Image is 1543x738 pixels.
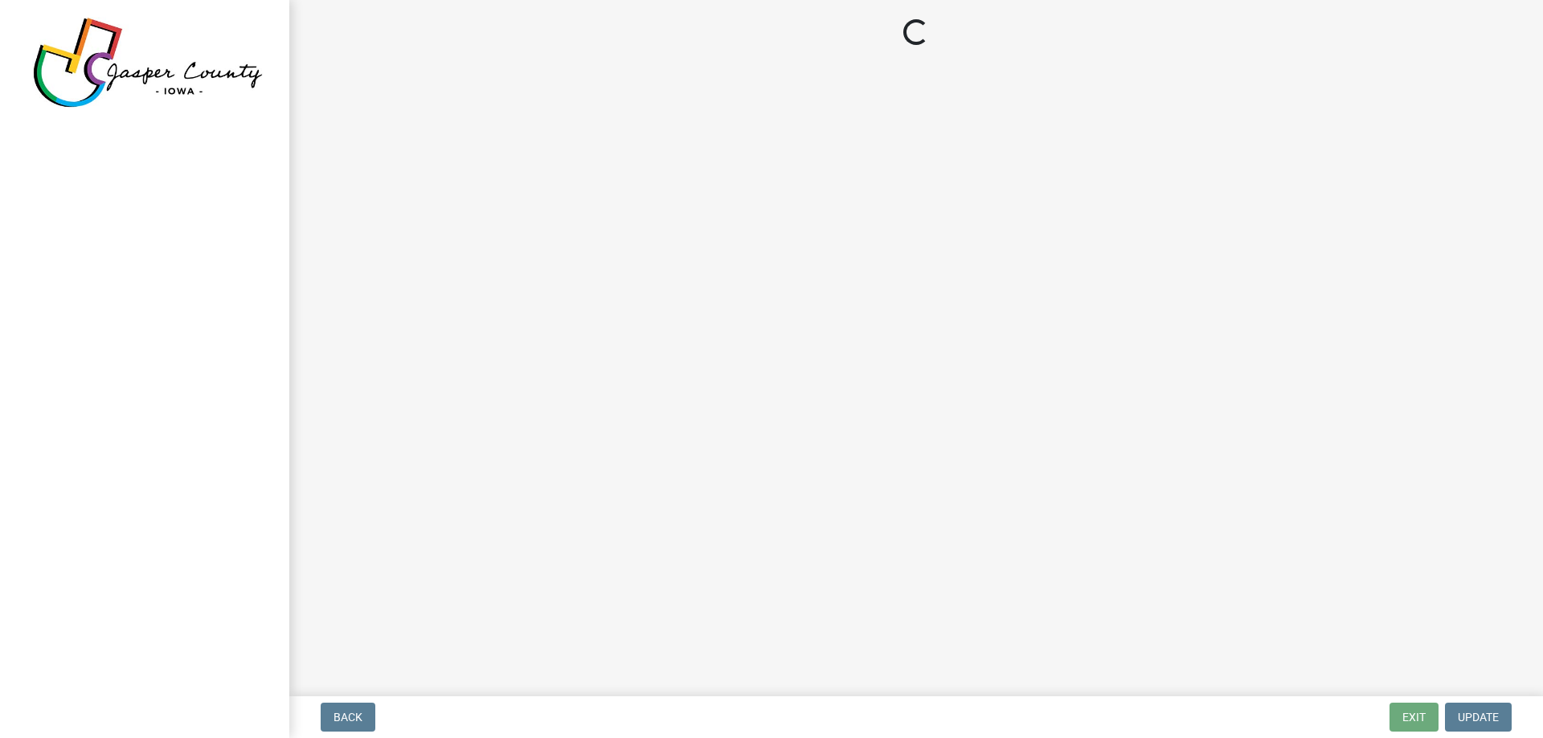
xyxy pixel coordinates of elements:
button: Exit [1390,703,1439,732]
span: Back [334,711,362,724]
button: Back [321,703,375,732]
img: Jasper County, Iowa [32,17,264,108]
button: Update [1445,703,1512,732]
span: Update [1458,711,1499,724]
